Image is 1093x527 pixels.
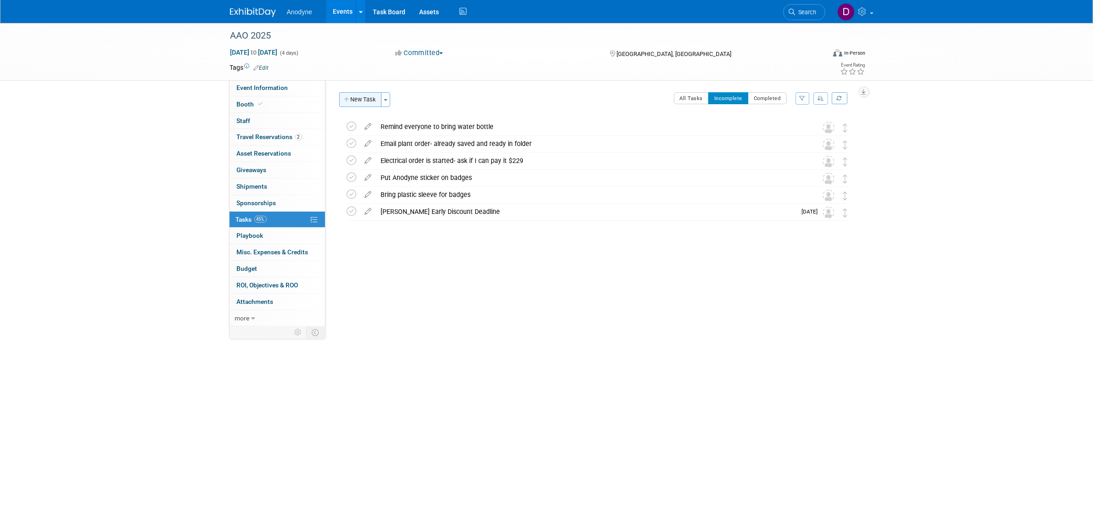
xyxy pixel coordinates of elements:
a: more [230,310,325,326]
a: Edit [254,65,269,71]
a: edit [360,174,376,182]
a: edit [360,207,376,216]
div: Electrical order is started- ask if I can pay it $229 [376,153,804,168]
i: Move task [843,208,848,217]
td: Personalize Event Tab Strip [291,326,307,338]
a: edit [360,191,376,199]
div: AAO 2025 [227,28,812,44]
span: Travel Reservations [237,133,302,140]
td: Toggle Event Tabs [306,326,325,338]
span: Playbook [237,232,263,239]
div: Put Anodyne sticker on badges [376,170,804,185]
i: Move task [843,191,848,200]
img: Unassigned [823,156,835,168]
img: Unassigned [823,122,835,134]
span: ROI, Objectives & ROO [237,281,298,289]
span: Tasks [236,216,267,223]
a: edit [360,123,376,131]
div: Remind everyone to bring water bottle [376,119,804,135]
a: Booth [230,96,325,112]
a: Budget [230,261,325,277]
div: Event Format [771,48,866,62]
a: Attachments [230,294,325,310]
span: Shipments [237,183,268,190]
img: Unassigned [823,190,835,202]
span: Budget [237,265,258,272]
i: Move task [843,140,848,149]
a: Tasks45% [230,212,325,228]
a: Search [783,4,825,20]
span: 2 [295,134,302,140]
a: edit [360,140,376,148]
button: All Tasks [674,92,709,104]
span: Staff [237,117,251,124]
img: Dawn Jozwiak [837,3,855,21]
div: In-Person [844,50,865,56]
a: Staff [230,113,325,129]
a: Asset Reservations [230,146,325,162]
div: Email plant order- already saved and ready in folder [376,136,804,151]
button: Committed [392,48,447,58]
i: Booth reservation complete [258,101,263,107]
i: Move task [843,123,848,132]
span: Sponsorships [237,199,276,207]
span: Booth [237,101,265,108]
span: Attachments [237,298,274,305]
td: Tags [230,63,269,72]
span: [GEOGRAPHIC_DATA], [GEOGRAPHIC_DATA] [617,50,731,57]
span: [DATE] [802,208,823,215]
span: Search [796,9,817,16]
span: Asset Reservations [237,150,291,157]
div: [PERSON_NAME] Early Discount Deadline [376,204,796,219]
i: Move task [843,157,848,166]
img: Unassigned [823,207,835,219]
a: Event Information [230,80,325,96]
span: (4 days) [280,50,299,56]
button: Completed [748,92,787,104]
span: Giveaways [237,166,267,174]
a: Playbook [230,228,325,244]
span: [DATE] [DATE] [230,48,278,56]
a: Misc. Expenses & Credits [230,244,325,260]
img: Unassigned [823,173,835,185]
span: Misc. Expenses & Credits [237,248,308,256]
img: Unassigned [823,139,835,151]
a: edit [360,157,376,165]
span: to [250,49,258,56]
span: Anodyne [287,8,312,16]
span: more [235,314,250,322]
a: Shipments [230,179,325,195]
div: Event Rating [840,63,865,67]
a: Travel Reservations2 [230,129,325,145]
img: Format-Inperson.png [833,49,842,56]
a: Sponsorships [230,195,325,211]
span: 45% [254,216,267,223]
i: Move task [843,174,848,183]
span: Event Information [237,84,288,91]
button: New Task [339,92,381,107]
div: Bring plastic sleeve for badges [376,187,804,202]
a: Refresh [832,92,847,104]
a: Giveaways [230,162,325,178]
img: ExhibitDay [230,8,276,17]
a: ROI, Objectives & ROO [230,277,325,293]
button: Incomplete [708,92,748,104]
